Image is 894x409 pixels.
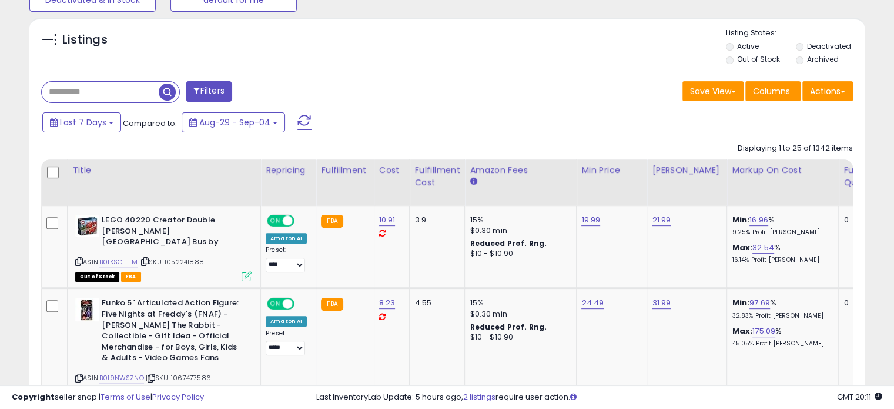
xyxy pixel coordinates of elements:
[182,112,285,132] button: Aug-29 - Sep-04
[806,41,851,51] label: Deactivated
[652,214,671,226] a: 21.99
[139,257,204,267] span: | SKU: 1052241888
[732,215,829,237] div: %
[266,233,307,244] div: Amazon AI
[62,32,108,48] h5: Listings
[843,298,880,308] div: 0
[732,312,829,320] p: 32.83% Profit [PERSON_NAME]
[752,325,775,337] a: 175.09
[75,298,99,321] img: 516LQIg0H3L._SL40_.jpg
[745,81,801,101] button: Columns
[732,164,833,177] div: Markup on Cost
[470,164,571,177] div: Amazon Fees
[268,216,283,226] span: ON
[682,81,744,101] button: Save View
[60,117,106,128] span: Last 7 Days
[732,256,829,264] p: 16.14% Profit [PERSON_NAME]
[266,330,307,356] div: Preset:
[738,143,853,154] div: Displaying 1 to 25 of 1342 items
[737,41,759,51] label: Active
[293,299,312,309] span: OFF
[463,391,495,403] a: 2 listings
[152,391,204,403] a: Privacy Policy
[99,373,144,383] a: B019NWSZNO
[732,214,749,225] b: Min:
[12,392,204,403] div: seller snap | |
[470,225,567,236] div: $0.30 min
[470,249,567,259] div: $10 - $10.90
[753,85,790,97] span: Columns
[581,164,642,177] div: Min Price
[732,228,829,237] p: 9.25% Profit [PERSON_NAME]
[470,309,567,320] div: $0.30 min
[146,373,211,383] span: | SKU: 1067477586
[75,215,252,280] div: ASIN:
[581,297,604,309] a: 24.49
[266,246,307,272] div: Preset:
[843,164,884,189] div: Fulfillable Quantity
[652,297,671,309] a: 31.99
[732,326,829,348] div: %
[102,298,245,366] b: Funko 5" Articulated Action Figure: Five Nights at Freddy's (FNAF) - [PERSON_NAME] The Rabbit - C...
[737,54,780,64] label: Out of Stock
[101,391,150,403] a: Terms of Use
[802,81,853,101] button: Actions
[470,177,477,187] small: Amazon Fees.
[837,391,882,403] span: 2025-09-12 20:11 GMT
[379,214,396,226] a: 10.91
[293,216,312,226] span: OFF
[75,272,119,282] span: All listings that are currently out of stock and unavailable for purchase on Amazon
[470,298,567,308] div: 15%
[749,214,768,226] a: 16.96
[316,392,882,403] div: Last InventoryLab Update: 5 hours ago, require user action.
[321,164,369,177] div: Fulfillment
[732,340,829,348] p: 45.05% Profit [PERSON_NAME]
[99,257,138,267] a: B01KSGLLLM
[726,28,865,39] p: Listing States:
[470,215,567,225] div: 15%
[123,118,177,129] span: Compared to:
[732,242,829,264] div: %
[121,272,141,282] span: FBA
[749,297,770,309] a: 97.69
[652,164,722,177] div: [PERSON_NAME]
[379,297,396,309] a: 8.23
[727,159,839,206] th: The percentage added to the cost of goods (COGS) that forms the calculator for Min & Max prices.
[379,164,405,177] div: Cost
[321,215,343,228] small: FBA
[12,391,55,403] strong: Copyright
[843,215,880,225] div: 0
[581,214,600,226] a: 19.99
[414,298,456,308] div: 4.55
[470,238,547,248] b: Reduced Prof. Rng.
[72,164,256,177] div: Title
[470,322,547,332] b: Reduced Prof. Rng.
[806,54,838,64] label: Archived
[732,297,749,308] b: Min:
[102,215,245,251] b: LEGO 40220 Creator Double [PERSON_NAME] [GEOGRAPHIC_DATA] Bus by
[268,299,283,309] span: ON
[414,215,456,225] div: 3.9
[732,325,752,337] b: Max:
[732,298,829,320] div: %
[42,112,121,132] button: Last 7 Days
[75,215,99,237] img: 51sjj8v8VkL._SL40_.jpg
[470,332,567,343] div: $10 - $10.90
[752,242,774,254] a: 32.54
[199,117,270,128] span: Aug-29 - Sep-04
[266,164,311,177] div: Repricing
[321,298,343,311] small: FBA
[266,316,307,327] div: Amazon AI
[414,164,460,189] div: Fulfillment Cost
[186,81,232,102] button: Filters
[732,242,752,253] b: Max:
